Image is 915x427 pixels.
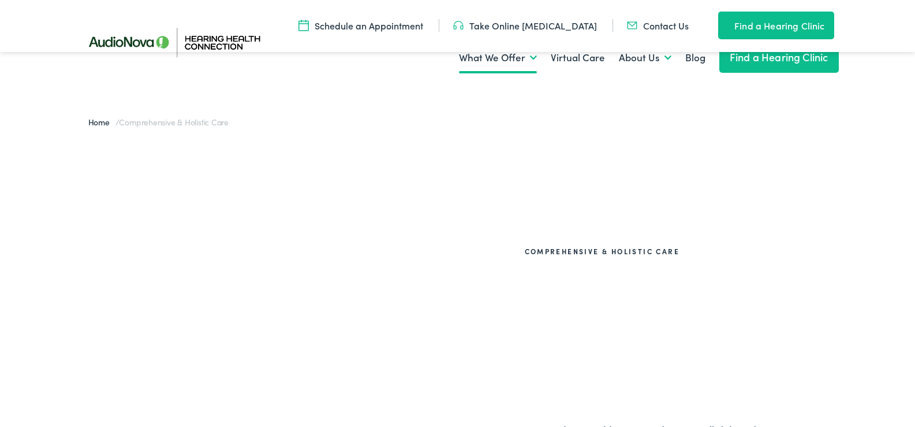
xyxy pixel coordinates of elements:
a: Home [88,116,115,128]
img: utility icon [627,19,637,32]
a: Find a Hearing Clinic [719,42,839,73]
a: About Us [619,36,671,79]
span: Comprehensive & Holistic Care [119,116,229,128]
a: What We Offer [459,36,537,79]
a: Contact Us [627,19,689,32]
a: Schedule an Appointment [298,19,423,32]
img: utility icon [453,19,464,32]
a: Take Online [MEDICAL_DATA] [453,19,597,32]
img: utility icon [298,19,309,32]
span: / [88,116,229,128]
h2: Comprehensive & Holistic Care [525,247,802,255]
img: utility icon [718,18,729,32]
a: Blog [685,36,705,79]
a: Find a Hearing Clinic [718,12,834,39]
a: Virtual Care [551,36,605,79]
